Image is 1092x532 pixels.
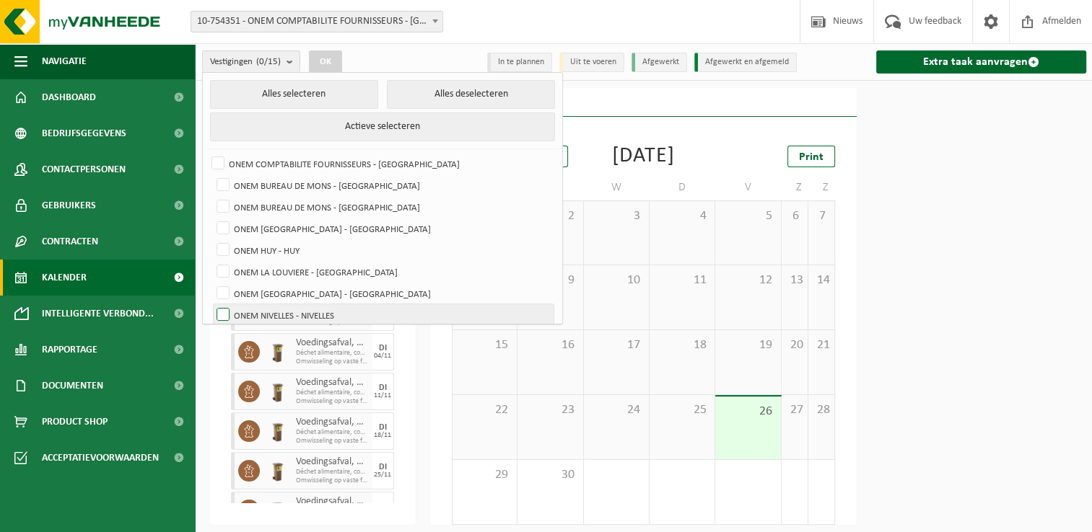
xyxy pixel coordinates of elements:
[296,468,369,476] span: Déchet alimentaire, contenant des produits d'origine animale
[214,196,554,218] label: ONEM BUREAU DE MONS - [GEOGRAPHIC_DATA]
[42,43,87,79] span: Navigatie
[296,377,369,389] span: Voedingsafval, bevat producten van dierlijke oorsprong, onverpakt, categorie 3
[612,146,675,167] div: [DATE]
[267,460,289,482] img: WB-0140-HPE-BN-01
[816,337,827,353] span: 21
[559,53,624,72] li: Uit te voeren
[296,358,369,366] span: Omwisseling op vaste frequentie (incl. verwerking)
[42,260,87,296] span: Kalender
[876,50,1086,74] a: Extra taak aanvragen
[191,12,442,32] span: 10-754351 - ONEM COMPTABILITE FOURNISSEURS - BRUXELLES
[525,337,575,353] span: 16
[42,296,154,332] span: Intelligente verbond...
[296,456,369,468] span: Voedingsafval, bevat producten van dierlijke oorsprong, onverpakt, categorie 3
[789,208,800,224] span: 6
[816,272,827,288] span: 14
[379,463,387,471] div: DI
[722,208,773,224] span: 5
[42,223,98,260] span: Contracten
[722,272,773,288] span: 12
[267,381,289,402] img: WB-0140-HPE-BN-01
[632,53,687,72] li: Afgewerkt
[296,476,369,485] span: Omwisseling op vaste frequentie (incl. verwerking)
[267,341,289,363] img: WB-0140-HPE-BN-01
[296,417,369,428] span: Voedingsafval, bevat producten van dierlijke oorsprong, onverpakt, categorie 3
[267,420,289,442] img: WB-0140-HPE-BN-01
[296,397,369,406] span: Omwisseling op vaste frequentie (incl. verwerking)
[387,80,555,109] button: Alles deselecteren
[214,304,554,326] label: ONEM NIVELLES - NIVELLES
[816,402,827,418] span: 28
[799,151,824,163] span: Print
[591,402,642,418] span: 24
[722,337,773,353] span: 19
[787,146,835,167] a: Print
[267,500,289,521] img: WB-0140-HPE-BN-01
[296,389,369,397] span: Déchet alimentaire, contenant des produits d'origine animale
[460,402,510,418] span: 22
[584,174,650,200] td: W
[209,153,554,174] label: ONEM COMPTABILITE FOURNISSEURS - [GEOGRAPHIC_DATA]
[42,151,126,187] span: Contactpersonen
[256,57,281,66] count: (0/15)
[591,208,642,224] span: 3
[650,174,715,200] td: D
[296,349,369,358] span: Déchet alimentaire, contenant des produits d'origine animale
[487,53,552,72] li: In te plannen
[657,337,707,353] span: 18
[374,432,391,439] div: 18/11
[374,471,391,479] div: 25/11
[214,239,554,261] label: ONEM HUY - HUY
[42,440,159,476] span: Acceptatievoorwaarden
[782,174,808,200] td: Z
[715,174,781,200] td: V
[591,272,642,288] span: 10
[379,502,387,511] div: DI
[191,11,443,32] span: 10-754351 - ONEM COMPTABILITE FOURNISSEURS - BRUXELLES
[296,496,369,507] span: Voedingsafval, bevat producten van dierlijke oorsprong, onverpakt, categorie 3
[296,437,369,445] span: Omwisseling op vaste frequentie (incl. verwerking)
[214,174,554,196] label: ONEM BUREAU DE MONS - [GEOGRAPHIC_DATA]
[694,53,797,72] li: Afgewerkt en afgemeld
[525,467,575,483] span: 30
[42,404,108,440] span: Product Shop
[379,344,387,353] div: DI
[374,353,391,360] div: 04/11
[210,51,281,73] span: Vestigingen
[591,337,642,353] span: 17
[657,208,707,224] span: 4
[42,332,97,368] span: Rapportage
[789,337,800,353] span: 20
[379,384,387,392] div: DI
[309,50,342,74] button: OK
[296,337,369,349] span: Voedingsafval, bevat producten van dierlijke oorsprong, onverpakt, categorie 3
[42,79,96,115] span: Dashboard
[808,174,835,200] td: Z
[460,337,510,353] span: 15
[657,272,707,288] span: 11
[202,50,300,72] button: Vestigingen(0/15)
[379,423,387,432] div: DI
[214,261,554,283] label: ONEM LA LOUVIERE - [GEOGRAPHIC_DATA]
[460,467,510,483] span: 29
[374,392,391,399] div: 11/11
[42,187,96,223] span: Gebruikers
[42,368,103,404] span: Documenten
[210,112,555,141] button: Actieve selecteren
[525,402,575,418] span: 23
[210,80,378,109] button: Alles selecteren
[214,283,554,304] label: ONEM [GEOGRAPHIC_DATA] - [GEOGRAPHIC_DATA]
[657,402,707,418] span: 25
[722,404,773,420] span: 26
[816,208,827,224] span: 7
[42,115,126,151] span: Bedrijfsgegevens
[214,218,554,239] label: ONEM [GEOGRAPHIC_DATA] - [GEOGRAPHIC_DATA]
[789,402,800,418] span: 27
[296,428,369,437] span: Déchet alimentaire, contenant des produits d'origine animale
[789,272,800,288] span: 13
